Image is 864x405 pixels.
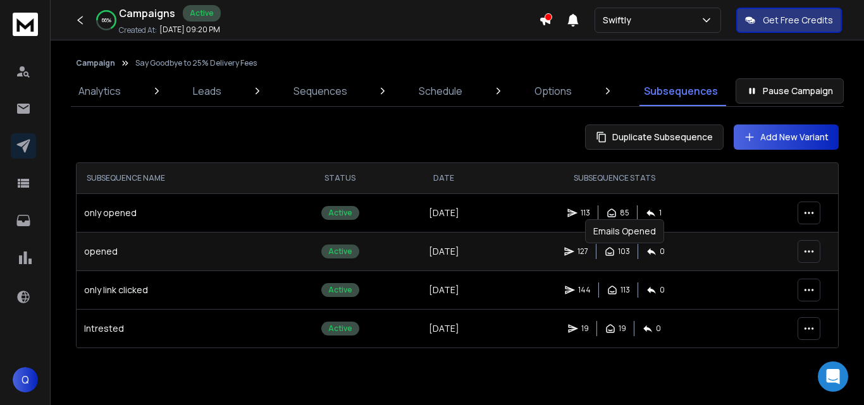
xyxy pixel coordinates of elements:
[818,361,848,392] div: Open Intercom Messenger
[13,367,38,392] button: Q
[119,25,157,35] p: Created At:
[578,285,591,295] p: 144
[581,323,589,334] p: 19
[321,245,359,258] div: Active
[71,76,128,106] a: Analytics
[321,322,359,335] div: Active
[620,208,629,218] p: 85
[135,58,257,68] p: Say Goodbye to 25% Delivery Fees
[77,193,284,232] td: only opened
[419,83,462,99] p: Schedule
[321,206,359,220] div: Active
[159,25,220,35] p: [DATE] 09:20 PM
[77,270,284,309] td: only link clicked
[736,8,842,33] button: Get Free Credits
[581,208,590,218] p: 113
[659,208,662,218] p: 1
[411,76,470,106] a: Schedule
[78,83,121,99] p: Analytics
[492,163,737,193] th: SUBSEQUENCE STATS
[763,14,833,27] p: Get Free Credits
[527,76,579,106] a: Options
[585,219,664,243] div: Emails Opened
[193,83,221,99] p: Leads
[396,309,492,348] td: [DATE]
[660,246,665,257] p: 0
[77,309,284,348] td: Intrested
[396,193,492,232] td: [DATE]
[603,14,636,27] p: Swiftly
[396,270,492,309] td: [DATE]
[321,283,359,297] div: Active
[183,5,221,21] div: Active
[619,323,626,334] p: 19
[286,76,355,106] a: Sequences
[636,76,725,106] a: Subsequences
[76,58,115,68] button: Campaign
[13,13,38,36] img: logo
[77,163,284,193] th: SUBSEQUENCE NAME
[396,232,492,270] td: [DATE]
[660,285,665,295] p: 0
[102,16,111,24] p: 66 %
[534,83,572,99] p: Options
[396,163,492,193] th: DATE
[284,163,396,193] th: STATUS
[644,83,718,99] p: Subsequences
[77,232,284,270] td: opened
[119,6,175,21] h1: Campaigns
[185,76,229,106] a: Leads
[656,323,661,334] p: 0
[618,246,630,257] p: 103
[577,246,588,257] p: 127
[293,83,347,99] p: Sequences
[736,78,844,104] button: Pause Campaign
[585,124,724,150] button: Duplicate Subsequence
[620,285,630,295] p: 113
[734,124,839,150] button: Add New Variant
